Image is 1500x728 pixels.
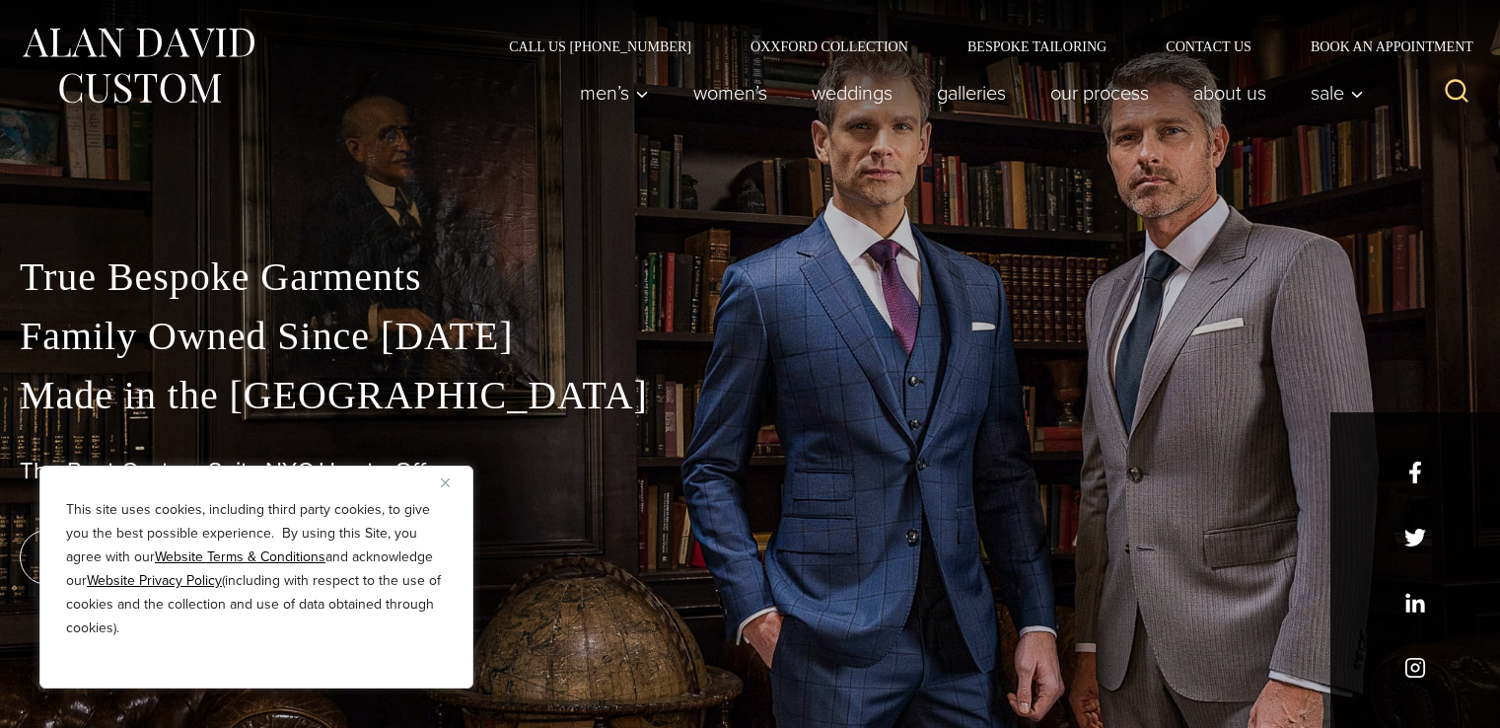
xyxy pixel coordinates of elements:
[790,73,915,112] a: weddings
[479,39,721,53] a: Call Us [PHONE_NUMBER]
[66,498,447,640] p: This site uses cookies, including third party cookies, to give you the best possible experience. ...
[1433,69,1480,116] button: View Search Form
[155,546,325,567] a: Website Terms & Conditions
[441,478,450,487] img: Close
[915,73,1029,112] a: Galleries
[1029,73,1172,112] a: Our Process
[721,39,938,53] a: Oxxford Collection
[1311,83,1364,103] span: Sale
[441,471,464,494] button: Close
[1136,39,1281,53] a: Contact Us
[20,22,256,109] img: Alan David Custom
[479,39,1480,53] nav: Secondary Navigation
[558,73,1375,112] nav: Primary Navigation
[672,73,790,112] a: Women’s
[938,39,1136,53] a: Bespoke Tailoring
[20,457,1480,485] h1: The Best Custom Suits NYC Has to Offer
[1172,73,1289,112] a: About Us
[20,248,1480,425] p: True Bespoke Garments Family Owned Since [DATE] Made in the [GEOGRAPHIC_DATA]
[580,83,649,103] span: Men’s
[87,570,222,591] a: Website Privacy Policy
[20,530,296,585] a: book an appointment
[1281,39,1480,53] a: Book an Appointment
